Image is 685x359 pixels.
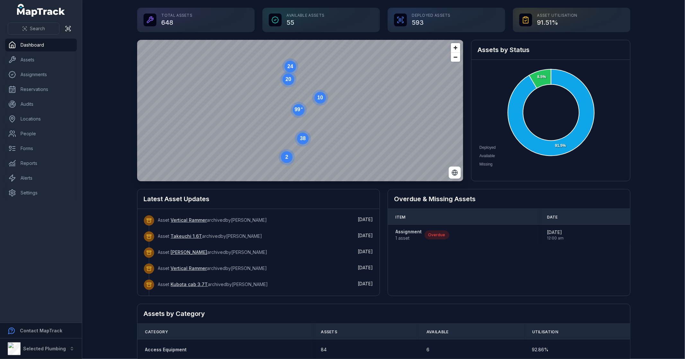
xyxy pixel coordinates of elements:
canvas: Map [137,40,463,181]
span: 12:00 am [547,236,564,241]
span: Deployed [479,145,496,150]
span: Item [396,215,406,220]
a: Assets [5,53,77,66]
span: Asset archived by [PERSON_NAME] [158,265,267,271]
a: Vertical Rammer [171,217,207,223]
div: Overdue [425,230,449,239]
span: 1 asset [396,235,422,241]
a: Kubota cab 3.7T [171,281,208,288]
a: Assignments [5,68,77,81]
time: 8/19/2025, 10:32:04 AM [358,233,373,238]
a: Reports [5,157,77,170]
span: 6 [426,346,429,353]
span: Utilisation [532,329,558,335]
span: [DATE] [358,265,373,270]
button: Zoom out [451,52,460,62]
h2: Latest Asset Updates [144,194,373,203]
text: 2 [285,154,288,160]
a: Settings [5,186,77,199]
a: Vertical Rammer [171,265,207,272]
a: Assignment1 asset [396,229,422,241]
span: [DATE] [358,281,373,286]
span: Asset archived by [PERSON_NAME] [158,249,268,255]
span: 84 [321,346,327,353]
a: Dashboard [5,39,77,51]
a: [PERSON_NAME] [171,249,207,256]
button: Zoom in [451,43,460,52]
a: Audits [5,98,77,111]
span: Category [145,329,168,335]
span: [DATE] [547,229,564,236]
button: Search [8,22,59,35]
h2: Assets by Category [144,309,624,318]
span: [DATE] [358,233,373,238]
time: 8/19/2025, 10:32:04 AM [358,217,373,222]
span: Available [479,154,495,158]
span: Missing [479,162,493,166]
h2: Assets by Status [478,45,624,54]
text: 24 [287,64,293,69]
time: 7/31/2025, 12:00:00 AM [547,229,564,241]
strong: Selected Plumbing [23,346,66,351]
span: Asset archived by [PERSON_NAME] [158,217,267,223]
text: 10 [317,95,323,100]
tspan: + [301,106,303,110]
span: Date [547,215,558,220]
text: 20 [285,76,291,82]
button: Switch to Satellite View [449,166,461,179]
time: 8/19/2025, 10:32:04 AM [358,281,373,286]
text: 38 [300,136,306,141]
a: Reservations [5,83,77,96]
h2: Overdue & Missing Assets [394,194,624,203]
a: MapTrack [17,4,65,17]
span: Assets [321,329,337,335]
span: [DATE] [358,249,373,254]
strong: Assignment [396,229,422,235]
a: Takeuchi 1.6T [171,233,202,239]
span: Search [30,25,45,32]
a: Alerts [5,172,77,184]
span: 92.86 % [532,346,549,353]
a: Access Equipment [145,346,187,353]
time: 8/19/2025, 10:32:04 AM [358,265,373,270]
span: [DATE] [358,217,373,222]
time: 8/19/2025, 10:32:04 AM [358,249,373,254]
span: Available [426,329,449,335]
span: Asset archived by [PERSON_NAME] [158,233,262,239]
a: Locations [5,112,77,125]
strong: Contact MapTrack [20,328,62,333]
a: Forms [5,142,77,155]
span: Asset archived by [PERSON_NAME] [158,282,268,287]
a: People [5,127,77,140]
text: 99 [294,106,303,112]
